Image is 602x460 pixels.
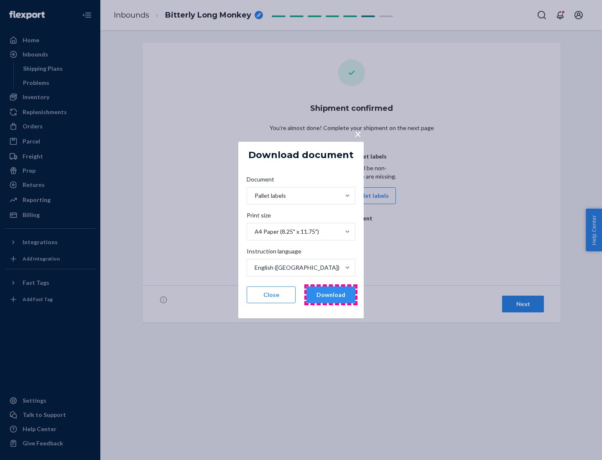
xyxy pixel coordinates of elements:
[255,192,286,200] div: Pallet labels
[247,286,296,303] button: Close
[247,175,274,187] span: Document
[254,192,255,200] input: DocumentPallet labels
[255,227,319,236] div: A4 Paper (8.25" x 11.75")
[255,263,339,272] div: English ([GEOGRAPHIC_DATA])
[247,211,271,223] span: Print size
[306,286,355,303] button: Download
[247,247,301,259] span: Instruction language
[248,150,354,160] h5: Download document
[254,263,255,272] input: Instruction languageEnglish ([GEOGRAPHIC_DATA])
[355,127,361,141] span: ×
[254,227,255,236] input: Print sizeA4 Paper (8.25" x 11.75")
